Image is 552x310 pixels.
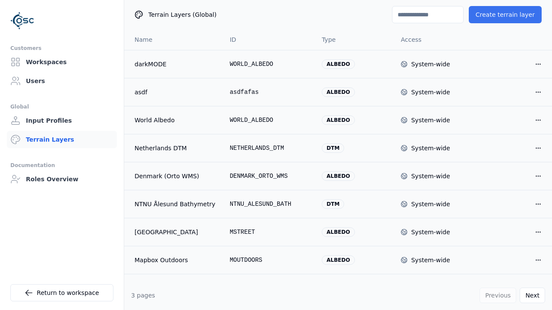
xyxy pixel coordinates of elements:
[135,228,216,236] a: [GEOGRAPHIC_DATA]
[411,60,450,68] div: System-wide
[7,72,117,90] a: Users
[135,172,216,180] a: Denmark (Orto WMS)
[322,171,354,181] div: albedo
[124,29,223,50] th: Name
[230,228,308,236] div: MSTREET
[135,116,216,124] a: World Albedo
[411,172,450,180] div: System-wide
[7,53,117,71] a: Workspaces
[230,172,308,180] div: DENMARK_ORTO_WMS
[322,199,344,209] div: dtm
[322,115,354,125] div: albedo
[469,6,542,23] button: Create terrain layer
[322,255,354,265] div: albedo
[7,170,117,188] a: Roles Overview
[10,160,113,170] div: Documentation
[411,144,450,152] div: System-wide
[230,200,308,208] div: NTNU_ALESUND_BATH
[10,9,34,33] img: Logo
[322,59,354,69] div: albedo
[411,256,450,264] div: System-wide
[131,292,155,299] span: 3 pages
[394,29,473,50] th: Access
[7,131,117,148] a: Terrain Layers
[322,87,354,97] div: albedo
[10,284,113,301] a: Return to workspace
[135,144,216,152] a: Netherlands DTM
[148,10,216,19] span: Terrain Layers (Global)
[10,43,113,53] div: Customers
[230,88,308,96] div: asdfafas
[135,60,216,68] a: darkMODE
[315,29,394,50] th: Type
[135,256,216,264] a: Mapbox Outdoors
[10,102,113,112] div: Global
[230,144,308,152] div: NETHERLANDS_DTM
[230,256,308,264] div: MOUTDOORS
[411,228,450,236] div: System-wide
[411,116,450,124] div: System-wide
[230,116,308,124] div: WORLD_ALBEDO
[7,112,117,129] a: Input Profiles
[230,60,308,68] div: WORLD_ALBEDO
[520,288,545,303] button: Next
[322,227,354,237] div: albedo
[411,88,450,96] div: System-wide
[135,200,216,208] a: NTNU Ålesund Bathymetry
[135,88,216,96] a: asdf
[223,29,315,50] th: ID
[411,200,450,208] div: System-wide
[322,143,344,153] div: dtm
